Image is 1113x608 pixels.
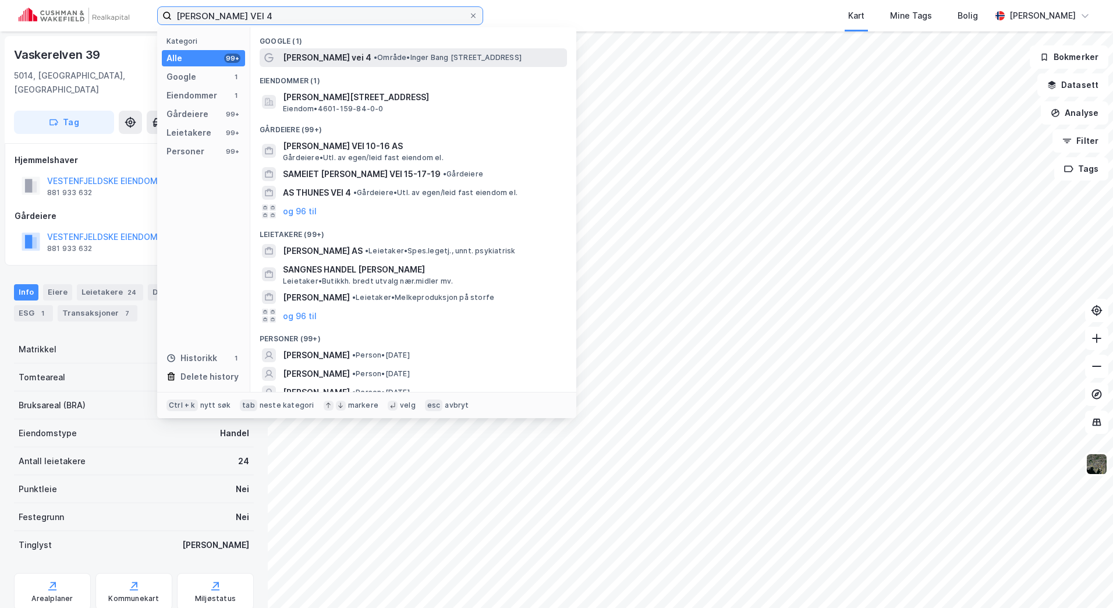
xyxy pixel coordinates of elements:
[250,221,576,242] div: Leietakere (99+)
[352,351,356,359] span: •
[374,53,522,62] span: Område • Inger Bang [STREET_ADDRESS]
[14,69,162,97] div: 5014, [GEOGRAPHIC_DATA], [GEOGRAPHIC_DATA]
[1009,9,1076,23] div: [PERSON_NAME]
[445,401,469,410] div: avbryt
[14,284,38,301] div: Info
[43,284,72,301] div: Eiere
[365,246,368,255] span: •
[224,147,240,156] div: 99+
[283,153,444,162] span: Gårdeiere • Utl. av egen/leid fast eiendom el.
[47,244,92,253] div: 881 933 632
[283,167,441,181] span: SAMEIET [PERSON_NAME] VEI 15-17-19
[224,128,240,137] div: 99+
[1086,453,1108,475] img: 9k=
[353,188,517,197] span: Gårdeiere • Utl. av egen/leid fast eiendom el.
[220,426,249,440] div: Handel
[443,169,446,178] span: •
[166,107,208,121] div: Gårdeiere
[224,54,240,63] div: 99+
[166,37,245,45] div: Kategori
[348,401,378,410] div: markere
[890,9,932,23] div: Mine Tags
[400,401,416,410] div: velg
[283,186,351,200] span: AS THUNES VEI 4
[14,111,114,134] button: Tag
[19,370,65,384] div: Tomteareal
[19,538,52,552] div: Tinglyst
[166,70,196,84] div: Google
[250,67,576,88] div: Eiendommer (1)
[125,287,139,298] div: 24
[182,538,249,552] div: [PERSON_NAME]
[1037,73,1108,97] button: Datasett
[283,104,384,114] span: Eiendom • 4601-159-84-0-0
[1030,45,1108,69] button: Bokmerker
[352,369,356,378] span: •
[166,400,198,411] div: Ctrl + k
[352,351,410,360] span: Person • [DATE]
[260,401,314,410] div: neste kategori
[37,307,48,319] div: 1
[352,388,410,397] span: Person • [DATE]
[47,188,92,197] div: 881 933 632
[31,594,73,603] div: Arealplaner
[172,7,469,24] input: Søk på adresse, matrikkel, gårdeiere, leietakere eller personer
[250,27,576,48] div: Google (1)
[166,89,217,102] div: Eiendommer
[14,45,102,64] div: Vaskerelven 39
[848,9,864,23] div: Kart
[231,354,240,363] div: 1
[15,153,253,167] div: Hjemmelshaver
[425,400,443,411] div: esc
[283,263,562,277] span: SANGNES HANDEL [PERSON_NAME]
[19,398,86,412] div: Bruksareal (BRA)
[374,53,377,62] span: •
[283,90,562,104] span: [PERSON_NAME][STREET_ADDRESS]
[443,169,483,179] span: Gårdeiere
[231,72,240,82] div: 1
[1055,552,1113,608] div: Kontrollprogram for chat
[238,454,249,468] div: 24
[19,426,77,440] div: Eiendomstype
[224,109,240,119] div: 99+
[166,351,217,365] div: Historikk
[250,116,576,137] div: Gårdeiere (99+)
[250,325,576,346] div: Personer (99+)
[148,284,205,301] div: Datasett
[283,139,562,153] span: [PERSON_NAME] VEI 10-16 AS
[240,400,257,411] div: tab
[166,51,182,65] div: Alle
[352,369,410,379] span: Person • [DATE]
[19,8,129,24] img: cushman-wakefield-realkapital-logo.202ea83816669bd177139c58696a8fa1.svg
[108,594,159,603] div: Kommunekart
[283,386,350,400] span: [PERSON_NAME]
[283,291,350,305] span: [PERSON_NAME]
[1052,129,1108,153] button: Filter
[180,370,239,384] div: Delete history
[283,277,453,286] span: Leietaker • Butikkh. bredt utvalg nær.midler mv.
[283,309,317,323] button: og 96 til
[195,594,236,603] div: Miljøstatus
[958,9,978,23] div: Bolig
[1041,101,1108,125] button: Analyse
[283,51,371,65] span: [PERSON_NAME] vei 4
[166,126,211,140] div: Leietakere
[166,144,204,158] div: Personer
[353,188,357,197] span: •
[15,209,253,223] div: Gårdeiere
[352,293,356,302] span: •
[19,342,56,356] div: Matrikkel
[352,388,356,397] span: •
[1055,552,1113,608] iframe: Chat Widget
[231,91,240,100] div: 1
[19,454,86,468] div: Antall leietakere
[14,305,53,321] div: ESG
[283,204,317,218] button: og 96 til
[236,510,249,524] div: Nei
[58,305,137,321] div: Transaksjoner
[200,401,231,410] div: nytt søk
[283,244,363,258] span: [PERSON_NAME] AS
[283,348,350,362] span: [PERSON_NAME]
[19,482,57,496] div: Punktleie
[121,307,133,319] div: 7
